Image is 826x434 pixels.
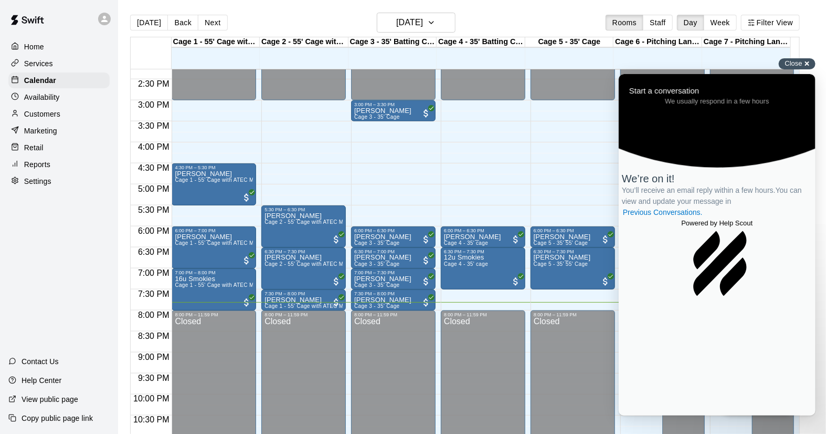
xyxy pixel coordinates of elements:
div: Cage 2 - 55' Cage with ATEC M3X 2.0 Baseball Pitching Machine [260,37,348,47]
span: All customers have paid [241,297,252,308]
span: All customers have paid [421,255,431,266]
div: 6:30 PM – 7:30 PM [444,249,522,254]
span: 6:30 PM [135,247,172,256]
p: Calendar [24,75,56,86]
span: Cage 1 - 55' Cage with ATEC M3X 2.0 Baseball Pitching Machine with Auto Feeder [175,240,381,246]
div: 7:30 PM – 8:00 PM [264,291,343,296]
span: All customers have paid [421,276,431,287]
p: Help Center [22,375,61,386]
span: Cage 5 - 35' 55' Cage [534,240,588,246]
a: Calendar [8,73,110,88]
button: Day [677,15,704,30]
a: Marketing [8,123,110,139]
div: 4:30 PM – 5:30 PM [175,165,253,170]
span: Cage 1 - 55' Cage with ATEC M3X 2.0 Baseball Pitching Machine with Auto Feeder [175,282,381,288]
button: [DATE] [377,13,456,33]
p: Services [24,58,53,69]
span: All customers have paid [600,234,611,245]
a: Retail [8,140,110,156]
div: Cage 1 - 55' Cage with ATEC M3X 2.0 Baseball Pitching Machine [172,37,260,47]
span: 10:30 PM [131,416,172,425]
div: 8:00 PM – 11:59 PM [354,312,432,317]
span: 9:00 PM [135,353,172,361]
div: 6:00 PM – 7:00 PM: Jon Zeimet [172,226,256,268]
span: 5:30 PM [135,205,172,214]
div: 6:00 PM – 6:30 PM [444,228,522,233]
p: Home [24,42,44,52]
iframe: Help Scout Beacon - Live Chat, Contact Form, and Knowledge Base [619,74,816,416]
span: Cage 3 - 35' Cage [354,282,400,288]
div: Settings [8,173,110,189]
span: 8:00 PM [135,311,172,319]
div: 6:00 PM – 7:00 PM [175,228,253,233]
span: 8:30 PM [135,332,172,340]
button: Staff [643,15,673,30]
div: 5:30 PM – 6:30 PM: Alex Coulter [261,205,346,247]
button: Back [167,15,198,30]
span: 3:30 PM [135,121,172,130]
div: 6:30 PM – 7:00 PM [354,249,432,254]
p: Settings [24,176,51,187]
div: Customers [8,106,110,122]
p: Reports [24,159,50,170]
div: Services [8,56,110,71]
span: Close [785,59,802,67]
span: Cage 4 - 35' cage [444,261,488,267]
div: Availability [8,89,110,105]
div: 6:30 PM – 7:30 PM [264,249,343,254]
div: 6:00 PM – 6:30 PM: Cage 5 - 35' 55' Cage [531,226,615,247]
span: Cage 2 - 55' Cage with ATEC M3X 2.0 Baseball Pitching Machine and ATEC M1J Softball Pitching Mach... [264,219,589,225]
p: View public page [22,394,78,405]
span: All customers have paid [331,297,342,308]
button: Next [198,15,227,30]
span: All customers have paid [421,108,431,119]
span: All customers have paid [241,255,252,266]
span: 4:00 PM [135,142,172,151]
div: 7:00 PM – 7:30 PM: Warren Isenhower [351,268,436,290]
span: Cage 3 - 35' Cage [354,261,400,267]
span: Cage 4 - 35' cage [444,240,488,246]
button: [DATE] [130,15,168,30]
div: 6:30 PM – 7:00 PM: Emma Zeimet [351,247,436,268]
div: 7:30 PM – 8:00 PM: Cage 3 - 35' Cage [351,290,436,311]
a: Reports [8,157,110,172]
div: 7:00 PM – 8:00 PM [175,270,253,275]
div: 6:30 PM – 7:30 PM [534,249,612,254]
span: 3:00 PM [135,100,172,109]
span: 5:00 PM [135,184,172,193]
span: 9:30 PM [135,374,172,383]
div: 8:00 PM – 11:59 PM [534,312,612,317]
div: 6:30 PM – 7:30 PM: Josh Shirley [261,247,346,290]
button: Week [704,15,737,30]
span: All customers have paid [600,276,611,287]
span: Cage 3 - 35' Cage [354,303,400,309]
div: 3:00 PM – 3:30 PM [354,102,432,107]
div: 7:30 PM – 8:00 PM [354,291,432,296]
a: Home [8,39,110,55]
span: Cage 5 - 35' 55' Cage [534,261,588,267]
div: 6:00 PM – 6:30 PM: Braxton Brinkley [351,226,436,247]
span: 7:30 PM [135,290,172,298]
span: Cage 1 - 55' Cage with ATEC M3X 2.0 Baseball Pitching Machine with Auto Feeder [264,303,471,309]
span: All customers have paid [241,192,252,203]
span: All customers have paid [511,276,521,287]
span: All customers have paid [331,276,342,287]
p: Retail [24,142,44,153]
span: Cage 2 - 55' Cage with ATEC M3X 2.0 Baseball Pitching Machine and ATEC M1J Softball Pitching Mach... [264,261,589,267]
span: 4:30 PM [135,163,172,172]
p: Availability [24,92,60,102]
p: Customers [24,109,60,119]
button: Filter View [741,15,800,30]
span: 7:00 PM [135,268,172,277]
span: 10:00 PM [131,395,172,404]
